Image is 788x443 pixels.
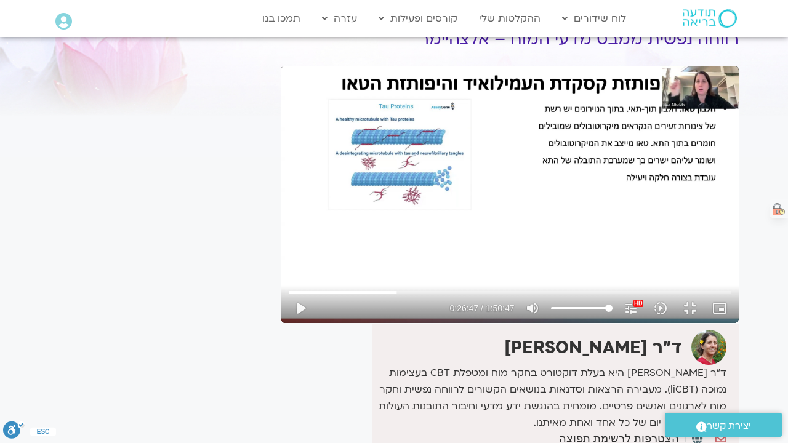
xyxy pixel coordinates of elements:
a: ההקלטות שלי [473,7,547,30]
img: heZnHVL+J7nx0veNuBKvcDf6CljQZtEAf8CziJsKFg8H+YIPsfie9tl9173kYdNUAG8CiedCvmIf4fN5vbFLoYkFgAAAAASUV... [773,203,785,215]
img: ד"ר נועה אלבלדה [691,330,726,365]
h1: רווחה נפשית ממבט מדעי המוח – אלצהיימר [281,30,739,49]
a: לוח שידורים [556,7,632,30]
p: ד״ר [PERSON_NAME] היא בעלת דוקטורט בחקר מוח ומטפלת CBT בעצימות נמוכה (liCBT). מעבירה הרצאות וסדנא... [376,365,726,431]
a: קורסים ופעילות [372,7,464,30]
a: תמכו בנו [256,7,307,30]
img: תודעה בריאה [683,9,737,28]
span: יצירת קשר [707,418,751,434]
a: עזרה [316,7,363,30]
a: יצירת קשר [665,413,782,437]
strong: ד"ר [PERSON_NAME] [504,336,682,359]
